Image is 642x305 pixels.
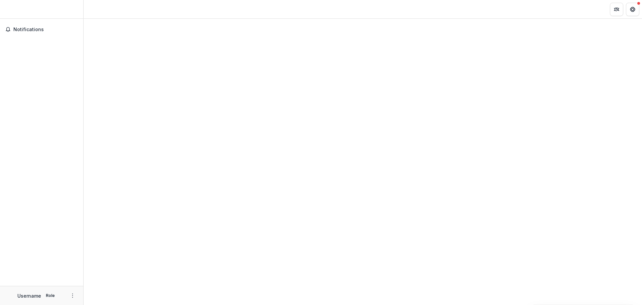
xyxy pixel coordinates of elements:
[3,24,81,35] button: Notifications
[17,292,41,299] p: Username
[626,3,639,16] button: Get Help
[610,3,623,16] button: Partners
[69,292,77,300] button: More
[44,293,57,299] p: Role
[13,27,78,32] span: Notifications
